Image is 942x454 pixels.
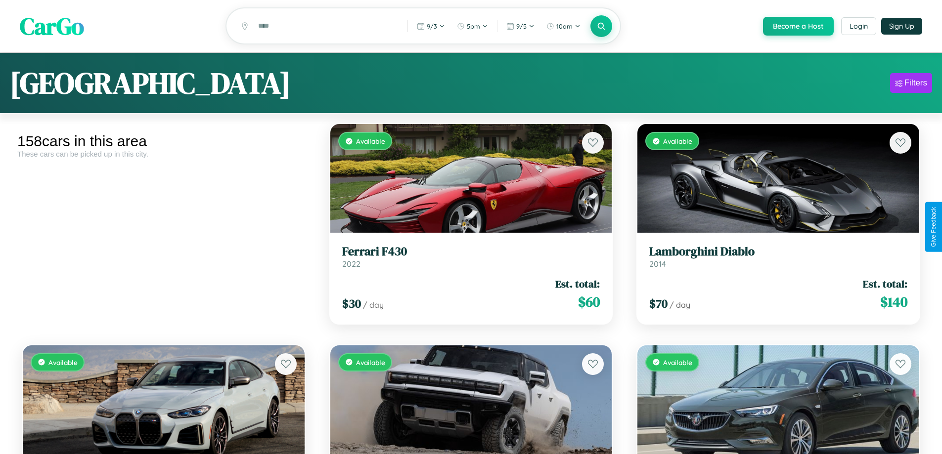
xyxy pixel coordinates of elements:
[516,22,527,30] span: 9 / 5
[342,259,360,269] span: 2022
[649,259,666,269] span: 2014
[555,277,600,291] span: Est. total:
[20,10,84,42] span: CarGo
[578,292,600,312] span: $ 60
[649,245,907,259] h3: Lamborghini Diablo
[452,18,493,34] button: 5pm
[356,358,385,367] span: Available
[930,207,937,247] div: Give Feedback
[48,358,78,367] span: Available
[663,358,692,367] span: Available
[412,18,450,34] button: 9/3
[467,22,480,30] span: 5pm
[501,18,539,34] button: 9/5
[363,300,384,310] span: / day
[841,17,876,35] button: Login
[342,245,600,259] h3: Ferrari F430
[649,295,668,312] span: $ 70
[17,133,310,150] div: 158 cars in this area
[890,73,932,93] button: Filters
[17,150,310,158] div: These cars can be picked up in this city.
[10,63,291,103] h1: [GEOGRAPHIC_DATA]
[763,17,834,36] button: Become a Host
[541,18,585,34] button: 10am
[863,277,907,291] span: Est. total:
[880,292,907,312] span: $ 140
[556,22,573,30] span: 10am
[649,245,907,269] a: Lamborghini Diablo2014
[670,300,690,310] span: / day
[342,245,600,269] a: Ferrari F4302022
[342,295,361,312] span: $ 30
[904,78,927,88] div: Filters
[356,137,385,145] span: Available
[663,137,692,145] span: Available
[881,18,922,35] button: Sign Up
[427,22,437,30] span: 9 / 3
